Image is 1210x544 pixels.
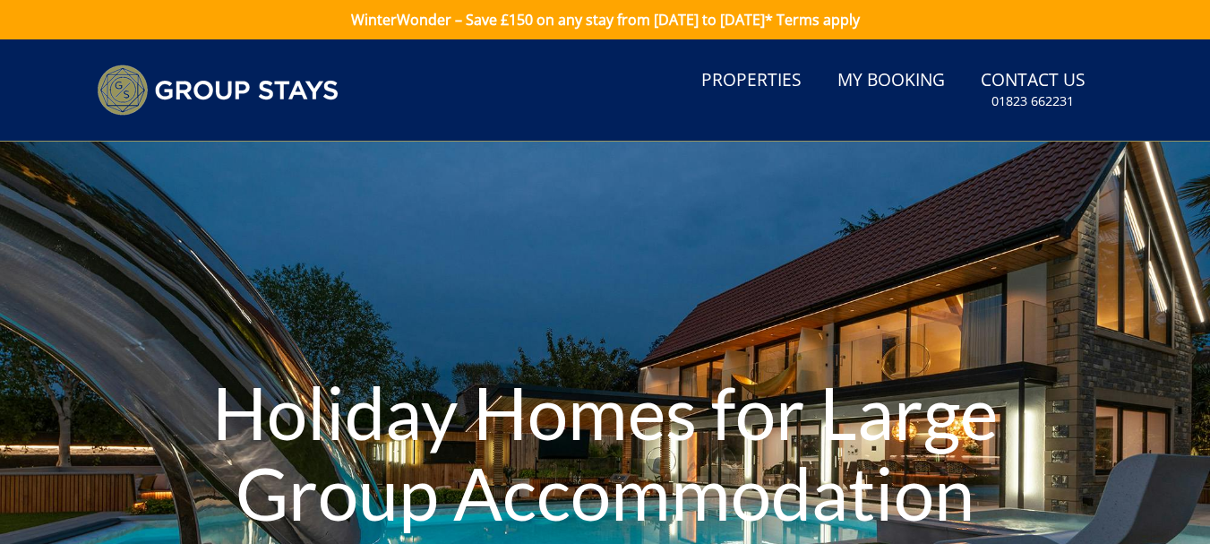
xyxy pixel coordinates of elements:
[830,61,952,101] a: My Booking
[974,61,1093,119] a: Contact Us01823 662231
[991,92,1074,110] small: 01823 662231
[97,65,339,116] img: Group Stays
[694,61,809,101] a: Properties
